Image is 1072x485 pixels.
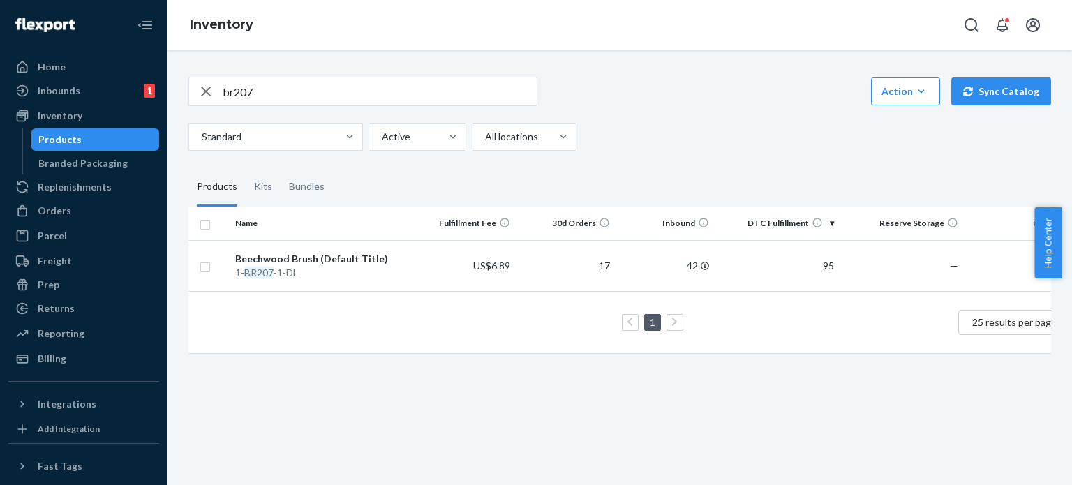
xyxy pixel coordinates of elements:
[8,105,159,127] a: Inventory
[715,240,839,291] td: 95
[951,77,1051,105] button: Sync Catalog
[1019,11,1047,39] button: Open account menu
[38,352,66,366] div: Billing
[988,11,1016,39] button: Open notifications
[8,250,159,272] a: Freight
[840,207,964,240] th: Reserve Storage
[380,130,382,144] input: Active
[38,204,71,218] div: Orders
[616,207,715,240] th: Inbound
[179,5,265,45] ol: breadcrumbs
[223,77,537,105] input: Search inventory by name or sku
[31,128,160,151] a: Products
[8,56,159,78] a: Home
[38,327,84,341] div: Reporting
[31,152,160,174] a: Branded Packaging
[8,297,159,320] a: Returns
[190,17,253,32] a: Inventory
[8,393,159,415] button: Integrations
[38,180,112,194] div: Replenishments
[38,423,100,435] div: Add Integration
[972,316,1057,328] span: 25 results per page
[15,18,75,32] img: Flexport logo
[8,348,159,370] a: Billing
[8,455,159,477] button: Fast Tags
[473,260,510,271] span: US$6.89
[38,109,82,123] div: Inventory
[144,84,155,98] div: 1
[647,316,658,328] a: Page 1 is your current page
[1034,207,1062,278] button: Help Center
[950,260,958,271] span: —
[244,267,274,278] em: BR207
[200,130,202,144] input: Standard
[230,207,416,240] th: Name
[38,229,67,243] div: Parcel
[958,11,985,39] button: Open Search Box
[516,207,616,240] th: 30d Orders
[8,274,159,296] a: Prep
[197,167,237,207] div: Products
[254,167,272,207] div: Kits
[484,130,485,144] input: All locations
[881,84,930,98] div: Action
[38,397,96,411] div: Integrations
[235,266,410,280] div: 1- -1-DL
[38,301,75,315] div: Returns
[38,133,82,147] div: Products
[38,60,66,74] div: Home
[38,84,80,98] div: Inbounds
[8,176,159,198] a: Replenishments
[616,240,715,291] td: 42
[8,322,159,345] a: Reporting
[8,80,159,102] a: Inbounds1
[8,421,159,438] a: Add Integration
[38,254,72,268] div: Freight
[38,156,128,170] div: Branded Packaging
[871,77,940,105] button: Action
[38,278,59,292] div: Prep
[8,225,159,247] a: Parcel
[417,207,516,240] th: Fulfillment Fee
[131,11,159,39] button: Close Navigation
[516,240,616,291] td: 17
[235,252,410,266] div: Beechwood Brush (Default Title)
[8,200,159,222] a: Orders
[289,167,325,207] div: Bundles
[715,207,839,240] th: DTC Fulfillment
[38,459,82,473] div: Fast Tags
